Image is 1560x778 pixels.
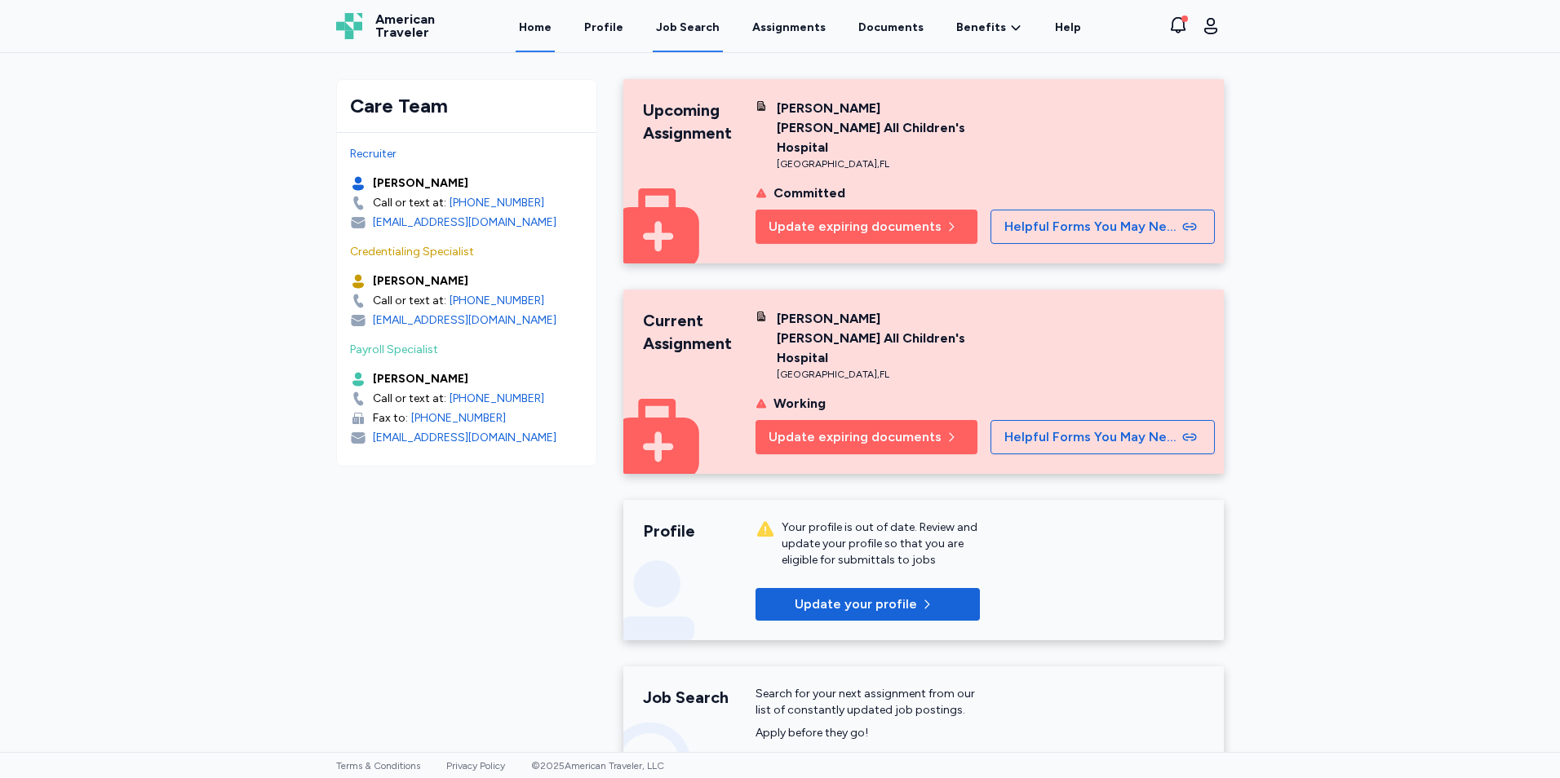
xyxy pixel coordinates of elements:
div: [PERSON_NAME] [373,371,468,387]
a: Privacy Policy [446,760,505,771]
a: Job Search [653,2,723,52]
span: © 2025 American Traveler, LLC [531,760,664,771]
span: Helpful Forms You May Need [1004,217,1179,236]
div: [PERSON_NAME] [373,273,468,290]
div: [PERSON_NAME] [PERSON_NAME] All Children's Hospital [777,99,980,157]
span: Benefits [956,20,1006,36]
a: Home [516,2,555,52]
button: Update expiring documents [756,420,977,454]
button: Helpful Forms You May Need [991,210,1215,244]
a: [PHONE_NUMBER] [450,293,544,309]
img: Logo [336,13,362,39]
div: [PERSON_NAME] [PERSON_NAME] All Children's Hospital [777,309,980,368]
div: Profile [643,519,756,542]
div: Recruiter [350,146,583,162]
div: [EMAIL_ADDRESS][DOMAIN_NAME] [373,430,556,446]
span: Helpful Forms You May Need [1004,427,1179,447]
div: Credentialing Specialist [350,244,583,260]
a: Terms & Conditions [336,760,420,771]
div: [GEOGRAPHIC_DATA] , FL [777,157,980,170]
button: Helpful Forms You May Need [991,420,1215,454]
div: Care Team [350,93,583,119]
div: Payroll Specialist [350,342,583,358]
div: Call or text at: [373,195,446,211]
div: Committed [773,183,845,203]
div: [GEOGRAPHIC_DATA] , FL [777,368,980,381]
div: Apply before they go! [756,725,980,741]
span: American Traveler [375,13,435,39]
a: [PHONE_NUMBER] [411,410,506,427]
div: [PERSON_NAME] [373,175,468,192]
div: Job Search [656,20,720,36]
a: [PHONE_NUMBER] [450,195,544,211]
p: Update your profile [795,595,917,614]
div: [EMAIL_ADDRESS][DOMAIN_NAME] [373,312,556,329]
div: Working [773,394,826,413]
div: Job Search [643,686,756,709]
span: Update expiring documents [769,217,942,236]
div: Search for your next assignment from our list of constantly updated job postings. [756,686,980,718]
div: Your profile is out of date. Review and update your profile so that you are eligible for submitta... [782,519,980,568]
button: Update expiring documents [756,210,977,244]
a: Benefits [956,20,1022,36]
div: Call or text at: [373,391,446,407]
span: Update expiring documents [769,427,942,447]
a: [PHONE_NUMBER] [450,391,544,407]
div: Fax to: [373,410,408,427]
div: Call or text at: [373,293,446,309]
div: Current Assignment [643,309,756,355]
div: Upcoming Assignment [643,99,756,144]
button: Update your profile [756,588,980,621]
div: [EMAIL_ADDRESS][DOMAIN_NAME] [373,214,556,231]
